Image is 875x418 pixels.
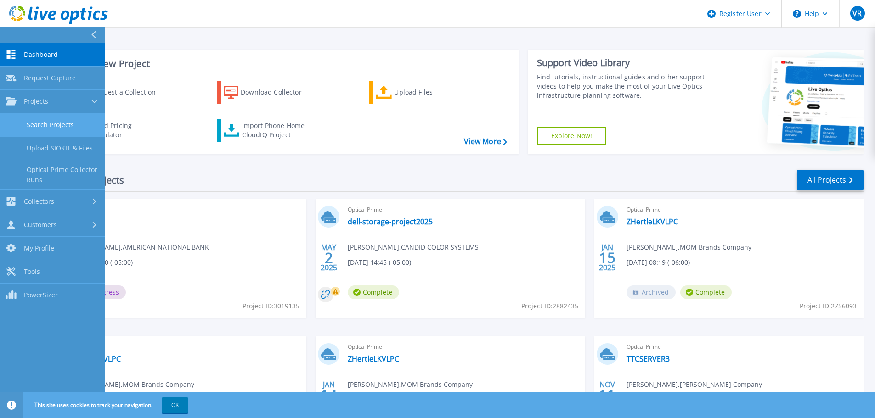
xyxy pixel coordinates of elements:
a: Cloud Pricing Calculator [65,119,168,142]
a: ZHertleLKVLPC [69,354,121,363]
div: JAN 2025 [320,378,338,412]
span: [PERSON_NAME] , MOM Brands Company [348,379,473,390]
span: Optical Prime [69,205,301,215]
div: Import Phone Home CloudIQ Project [242,121,314,139]
span: Optical Prime [348,205,579,215]
a: Download Collector [217,81,320,104]
div: Support Video Library [537,57,708,69]
div: JAN 2025 [598,241,616,274]
span: Optical Prime [348,342,579,352]
span: Customers [24,221,57,229]
span: [PERSON_NAME] , [PERSON_NAME] Company [627,379,762,390]
span: Optical Prime [69,342,301,352]
span: VR [852,10,862,17]
span: [PERSON_NAME] , CANDID COLOR SYSTEMS [348,242,479,252]
button: OK [162,397,188,413]
span: Optical Prime [627,342,858,352]
a: Request a Collection [65,81,168,104]
span: 15 [599,254,615,262]
div: Find tutorials, instructional guides and other support videos to help you make the most of your L... [537,72,708,100]
span: Complete [680,285,732,299]
a: All Projects [797,170,864,190]
a: ZHertleLKVLPC [348,354,399,363]
a: Upload Files [369,81,472,104]
span: Complete [348,285,399,299]
div: NOV 2024 [598,378,616,412]
span: Collectors [24,197,54,206]
span: [DATE] 14:45 (-05:00) [348,257,411,268]
span: [PERSON_NAME] , AMERICAN NATIONAL BANK [69,242,209,252]
span: Project ID: 3019135 [243,301,299,311]
div: Cloud Pricing Calculator [90,121,164,139]
span: Request Capture [24,74,76,82]
span: This site uses cookies to track your navigation. [25,397,188,413]
span: Project ID: 2882435 [521,301,578,311]
span: 14 [321,391,337,399]
span: My Profile [24,244,54,252]
span: [DATE] 08:19 (-06:00) [627,257,690,268]
div: Upload Files [394,83,468,101]
span: Dashboard [24,50,58,59]
span: Project ID: 2756093 [800,301,857,311]
a: dell-storage-project2025 [348,217,433,226]
span: 11 [599,391,615,399]
div: Request a Collection [91,83,165,101]
span: Projects [24,97,48,106]
span: Tools [24,268,40,276]
span: Optical Prime [627,205,858,215]
a: View More [464,137,507,146]
span: PowerSizer [24,291,58,299]
div: Download Collector [241,83,314,101]
a: ZHertleLKVLPC [627,217,678,226]
h3: Start a New Project [65,59,507,69]
span: [PERSON_NAME] , MOM Brands Company [627,242,751,252]
a: TTCSERVER3 [627,354,670,363]
a: Explore Now! [537,127,607,145]
span: 2 [325,254,333,262]
span: Archived [627,285,676,299]
span: [PERSON_NAME] , MOM Brands Company [69,379,194,390]
div: MAY 2025 [320,241,338,274]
